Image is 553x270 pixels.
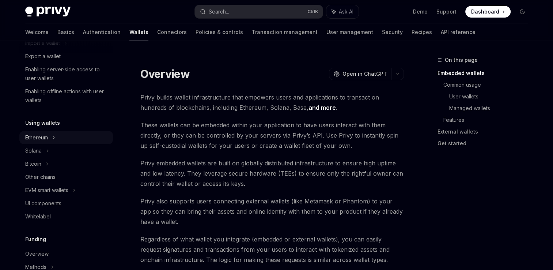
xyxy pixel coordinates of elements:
[25,119,60,127] h5: Using wallets
[252,23,318,41] a: Transaction management
[25,146,42,155] div: Solana
[209,7,229,16] div: Search...
[342,70,387,78] span: Open in ChatGPT
[25,199,61,208] div: UI components
[438,126,534,138] a: External wallets
[195,5,323,18] button: Search...CtrlK
[307,9,318,15] span: Ctrl K
[129,23,148,41] a: Wallets
[25,160,41,168] div: Bitcoin
[196,23,243,41] a: Policies & controls
[471,8,499,15] span: Dashboard
[140,234,404,265] span: Regardless of what wallet you integrate (embedded or external wallets), you can easily request si...
[436,8,457,15] a: Support
[308,104,336,112] a: and more
[140,67,190,80] h1: Overview
[157,23,187,41] a: Connectors
[326,5,359,18] button: Ask AI
[443,79,534,91] a: Common usage
[19,170,113,184] a: Other chains
[465,6,511,18] a: Dashboard
[140,120,404,151] span: These wallets can be embedded within your application to have users interact with them directly, ...
[438,67,534,79] a: Embedded wallets
[329,68,391,80] button: Open in ChatGPT
[83,23,121,41] a: Authentication
[57,23,74,41] a: Basics
[19,210,113,223] a: Whitelabel
[25,133,48,142] div: Ethereum
[516,6,528,18] button: Toggle dark mode
[438,138,534,149] a: Get started
[25,212,51,221] div: Whitelabel
[449,91,534,102] a: User wallets
[140,92,404,113] span: Privy builds wallet infrastructure that empowers users and applications to transact on hundreds o...
[25,52,61,61] div: Export a wallet
[326,23,373,41] a: User management
[25,250,49,258] div: Overview
[25,235,46,244] h5: Funding
[19,247,113,260] a: Overview
[449,102,534,114] a: Managed wallets
[25,87,109,105] div: Enabling offline actions with user wallets
[25,7,71,17] img: dark logo
[443,114,534,126] a: Features
[445,56,478,64] span: On this page
[413,8,428,15] a: Demo
[412,23,432,41] a: Recipes
[140,196,404,227] span: Privy also supports users connecting external wallets (like Metamask or Phantom) to your app so t...
[25,186,68,195] div: EVM smart wallets
[25,173,56,181] div: Other chains
[19,85,113,107] a: Enabling offline actions with user wallets
[25,23,49,41] a: Welcome
[25,65,109,83] div: Enabling server-side access to user wallets
[19,63,113,85] a: Enabling server-side access to user wallets
[441,23,476,41] a: API reference
[382,23,403,41] a: Security
[339,8,353,15] span: Ask AI
[140,158,404,189] span: Privy embedded wallets are built on globally distributed infrastructure to ensure high uptime and...
[19,50,113,63] a: Export a wallet
[19,197,113,210] a: UI components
